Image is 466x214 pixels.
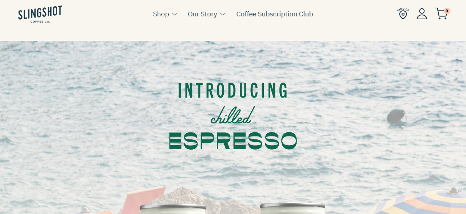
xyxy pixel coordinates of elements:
a: Shop [153,8,169,19]
img: Account [416,8,427,19]
a: Coffee Subscription Club [236,8,313,19]
span: 0 [444,8,450,14]
img: Find Us [397,8,409,20]
a: 0 [435,9,448,18]
a: Our Story [188,8,217,19]
img: cart [435,8,448,20]
img: intro.svg__PID:948df2cb-ef34-4dd7-a140-f54439bfbc6a [169,46,297,177]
